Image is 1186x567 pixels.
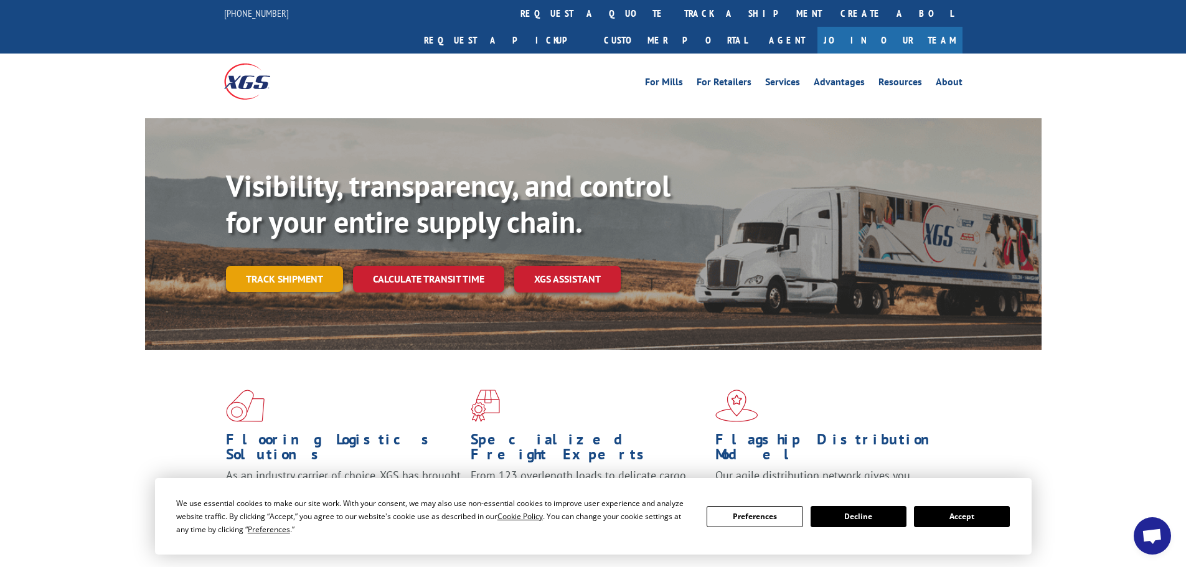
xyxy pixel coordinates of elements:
h1: Flooring Logistics Solutions [226,432,461,468]
a: For Mills [645,77,683,91]
h1: Flagship Distribution Model [715,432,951,468]
a: Join Our Team [817,27,962,54]
a: Request a pickup [415,27,595,54]
img: xgs-icon-focused-on-flooring-red [471,390,500,422]
a: Agent [756,27,817,54]
img: xgs-icon-flagship-distribution-model-red [715,390,758,422]
a: [PHONE_NUMBER] [224,7,289,19]
div: Cookie Consent Prompt [155,478,1032,555]
button: Accept [914,506,1010,527]
a: Track shipment [226,266,343,292]
a: Services [765,77,800,91]
a: Customer Portal [595,27,756,54]
span: As an industry carrier of choice, XGS has brought innovation and dedication to flooring logistics... [226,468,461,512]
p: From 123 overlength loads to delicate cargo, our experienced staff knows the best way to move you... [471,468,706,523]
span: Cookie Policy [497,511,543,522]
img: xgs-icon-total-supply-chain-intelligence-red [226,390,265,422]
span: Our agile distribution network gives you nationwide inventory management on demand. [715,468,944,497]
button: Preferences [707,506,802,527]
div: We use essential cookies to make our site work. With your consent, we may also use non-essential ... [176,497,692,536]
a: About [936,77,962,91]
b: Visibility, transparency, and control for your entire supply chain. [226,166,671,241]
a: XGS ASSISTANT [514,266,621,293]
a: For Retailers [697,77,751,91]
h1: Specialized Freight Experts [471,432,706,468]
span: Preferences [248,524,290,535]
a: Open chat [1134,517,1171,555]
a: Resources [878,77,922,91]
a: Advantages [814,77,865,91]
a: Calculate transit time [353,266,504,293]
button: Decline [811,506,906,527]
